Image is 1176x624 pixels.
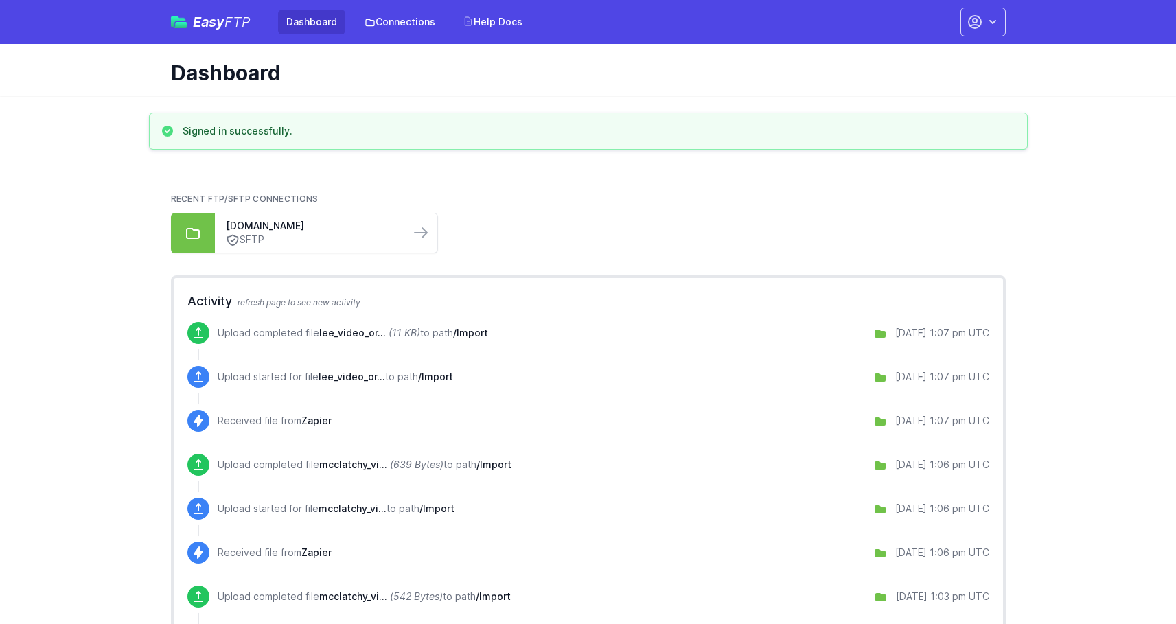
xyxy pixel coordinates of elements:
a: Help Docs [454,10,531,34]
i: (639 Bytes) [390,459,443,470]
h2: Activity [187,292,989,311]
span: mcclatchy_video_order_report_2025_08_28.txt [319,459,387,470]
span: Easy [193,15,251,29]
p: Upload completed file to path [218,458,511,472]
span: Zapier [301,415,332,426]
span: /Import [476,590,511,602]
span: FTP [224,14,251,30]
a: EasyFTP [171,15,251,29]
a: Connections [356,10,443,34]
h2: Recent FTP/SFTP Connections [171,194,1006,205]
i: (11 KB) [389,327,420,338]
div: [DATE] 1:07 pm UTC [895,414,989,428]
div: [DATE] 1:06 pm UTC [895,458,989,472]
div: [DATE] 1:07 pm UTC [895,370,989,384]
span: Zapier [301,546,332,558]
span: mcclatchy_video_order_report_2025_08_27.txt [319,590,387,602]
img: easyftp_logo.png [171,16,187,28]
span: /Import [418,371,453,382]
div: [DATE] 1:06 pm UTC [895,546,989,559]
h1: Dashboard [171,60,995,85]
span: /Import [476,459,511,470]
p: Upload completed file to path [218,326,488,340]
span: lee_video_order_report_2025_08_28.txt [319,327,386,338]
p: Upload completed file to path [218,590,511,603]
div: [DATE] 1:03 pm UTC [896,590,989,603]
p: Upload started for file to path [218,502,454,516]
p: Upload started for file to path [218,370,453,384]
a: SFTP [226,233,399,247]
span: /Import [419,502,454,514]
div: [DATE] 1:07 pm UTC [895,326,989,340]
span: mcclatchy_video_order_report_2025_08_28.txt [319,502,387,514]
span: lee_video_order_report_2025_08_28.txt [319,371,385,382]
a: [DOMAIN_NAME] [226,219,399,233]
p: Received file from [218,546,332,559]
p: Received file from [218,414,332,428]
div: [DATE] 1:06 pm UTC [895,502,989,516]
h3: Signed in successfully. [183,124,292,138]
span: refresh page to see new activity [238,297,360,308]
i: (542 Bytes) [390,590,443,602]
span: /Import [453,327,488,338]
a: Dashboard [278,10,345,34]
